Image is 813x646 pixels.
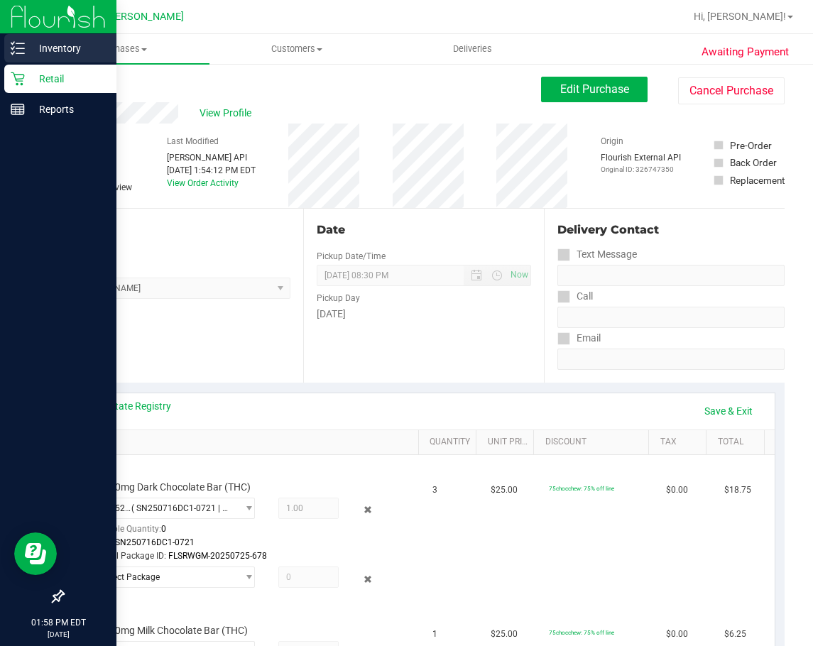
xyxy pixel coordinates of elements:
p: [DATE] [6,629,110,640]
span: 0 [161,524,166,534]
span: 1 [432,628,437,641]
div: Available Quantity: [89,519,264,547]
p: Retail [25,70,110,87]
a: Purchases [34,34,209,64]
span: SN250716DC1-0721 [115,537,195,547]
label: Email [557,328,601,349]
a: Tax [660,437,701,448]
label: Origin [601,135,623,148]
label: Text Message [557,244,637,265]
iframe: Resource center [14,532,57,575]
span: Hi, [PERSON_NAME]! [694,11,786,22]
label: Last Modified [167,135,219,148]
span: Edit Purchase [560,82,629,96]
a: View State Registry [86,399,171,413]
div: Flourish External API [601,151,681,175]
span: Awaiting Payment [702,44,789,60]
inline-svg: Retail [11,72,25,86]
a: View Order Activity [167,178,239,188]
a: Customers [209,34,385,64]
inline-svg: Inventory [11,41,25,55]
span: 75chocchew: 75% off line [549,485,614,492]
span: HT 100mg Milk Chocolate Bar (THC) [89,624,248,637]
span: ( SN250716DC1-0721 | orig: FLSRWGM-20250725-678 ) [131,503,231,513]
a: Discount [545,437,644,448]
span: select [236,567,254,587]
span: Original Package ID: [89,551,166,561]
p: 01:58 PM EDT [6,616,110,629]
span: $18.75 [724,483,751,497]
a: Total [718,437,759,448]
span: 75chocchew: 75% off line [549,629,614,636]
button: Cancel Purchase [678,77,785,104]
p: Original ID: 326747350 [601,164,681,175]
div: Back Order [730,155,777,170]
a: Deliveries [385,34,560,64]
label: Call [557,286,593,307]
span: HT 100mg Dark Chocolate Bar (THC) [89,481,251,494]
span: $0.00 [666,628,688,641]
span: $0.00 [666,483,688,497]
span: Customers [210,43,384,55]
span: 3 [432,483,437,497]
span: $25.00 [491,483,518,497]
div: [DATE] [317,307,531,322]
a: Unit Price [488,437,528,448]
div: Location [62,221,290,239]
input: Format: (999) 999-9999 [557,265,785,286]
div: Replacement [730,173,785,187]
span: $6.25 [724,628,746,641]
span: [PERSON_NAME] [106,11,184,23]
span: Deliveries [434,43,511,55]
div: Delivery Contact [557,221,785,239]
span: select [236,498,254,518]
inline-svg: Reports [11,102,25,116]
label: Pickup Date/Time [317,250,386,263]
div: [DATE] 1:54:12 PM EDT [167,164,256,177]
a: Save & Exit [695,399,762,423]
div: Date [317,221,531,239]
div: [PERSON_NAME] API [167,151,256,164]
div: Pre-Order [730,138,772,153]
input: Format: (999) 999-9999 [557,307,785,328]
button: Edit Purchase [541,77,648,102]
span: View Profile [200,106,256,121]
label: Pickup Day [317,292,360,305]
span: FLSRWGM-20250725-678 [168,551,267,561]
a: SKU [84,437,413,448]
span: $25.00 [491,628,518,641]
p: Inventory [25,40,110,57]
span: Purchases [34,43,209,55]
span: Select Package [89,567,236,587]
a: Quantity [430,437,470,448]
p: Reports [25,101,110,118]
